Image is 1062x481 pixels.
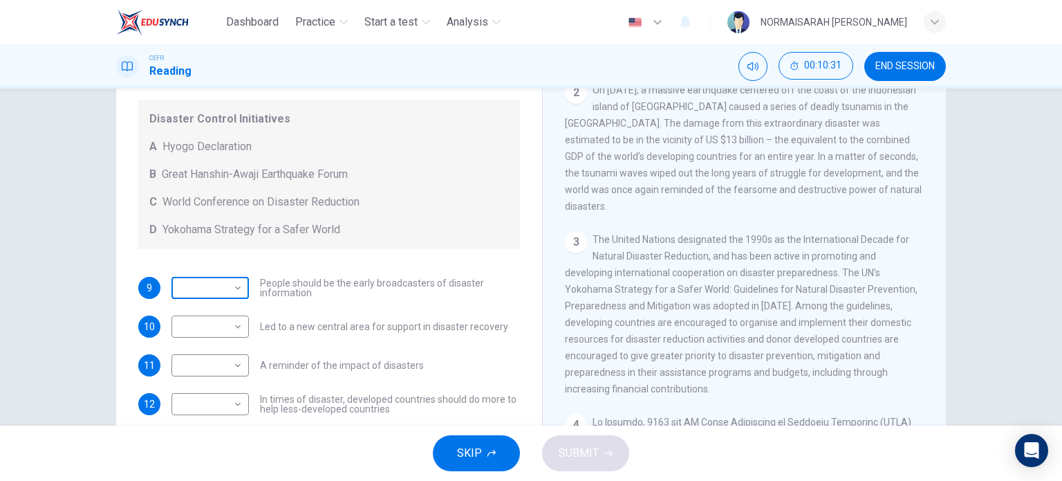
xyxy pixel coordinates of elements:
[761,14,907,30] div: NORMAISARAH [PERSON_NAME]
[727,11,749,33] img: Profile picture
[144,361,155,370] span: 11
[162,166,348,183] span: Great Hanshin-Awaji Earthquake Forum
[565,414,587,436] div: 4
[804,60,841,71] span: 00:10:31
[162,194,360,210] span: World Conference on Disaster Reduction
[260,278,520,298] span: People should be the early broadcasters of disaster information
[116,8,189,36] img: EduSynch logo
[144,322,155,332] span: 10
[565,82,587,104] div: 2
[260,361,424,370] span: A reminder of the impact of disasters
[162,138,252,155] span: Hyogo Declaration
[433,435,520,471] button: SKIP
[149,63,192,80] h1: Reading
[779,52,853,80] button: 00:10:31
[149,221,157,238] span: D
[149,166,156,183] span: B
[738,52,767,81] div: Mute
[149,138,157,155] span: A
[149,194,157,210] span: C
[226,14,279,30] span: Dashboard
[1015,434,1048,467] div: Open Intercom Messenger
[260,394,520,414] span: In times of disaster, developed countries should do more to help less-developed countries
[290,10,353,35] button: Practice
[116,8,221,36] a: EduSynch logo
[864,52,946,81] button: END SESSION
[260,322,508,332] span: Led to a new central area for support in disaster recovery
[875,61,935,72] span: END SESSION
[144,399,155,409] span: 12
[221,10,284,35] button: Dashboard
[626,17,644,28] img: en
[779,52,853,81] div: Hide
[364,14,418,30] span: Start a test
[359,10,436,35] button: Start a test
[457,444,482,463] span: SKIP
[447,14,488,30] span: Analysis
[565,234,917,394] span: The United Nations designated the 1990s as the International Decade for Natural Disaster Reductio...
[147,283,152,293] span: 9
[295,14,335,30] span: Practice
[149,111,509,127] span: Disaster Control Initiatives
[149,53,164,63] span: CEFR
[565,231,587,253] div: 3
[441,10,506,35] button: Analysis
[162,221,340,238] span: Yokohama Strategy for a Safer World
